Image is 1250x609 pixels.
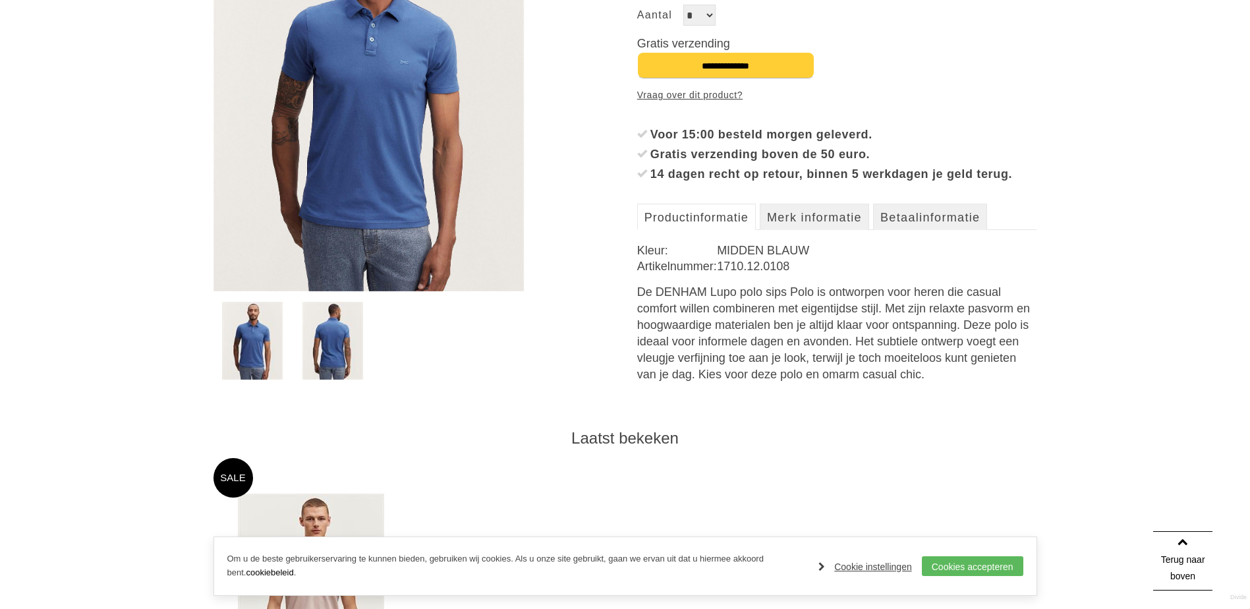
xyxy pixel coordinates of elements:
a: Cookies accepteren [922,556,1023,576]
div: De DENHAM Lupo polo sips Polo is ontworpen voor heren die casual comfort willen combineren met ei... [637,284,1037,383]
a: Merk informatie [760,204,869,230]
a: Productinformatie [637,204,756,230]
p: Om u de beste gebruikerservaring te kunnen bieden, gebruiken wij cookies. Als u onze site gebruik... [227,552,806,580]
dd: 1710.12.0108 [717,258,1037,274]
li: 14 dagen recht op retour, binnen 5 werkdagen je geld terug. [637,164,1037,184]
span: Gratis verzending [637,37,730,50]
img: denham-lupo-polo-sips-polo-s [222,302,283,380]
a: Betaalinformatie [873,204,987,230]
img: denham-lupo-polo-sips-polo-s [302,302,363,380]
a: cookiebeleid [246,567,293,577]
label: Aantal [637,5,683,26]
dt: Kleur: [637,243,717,258]
dt: Artikelnummer: [637,258,717,274]
a: Divide [1230,589,1247,606]
div: Laatst bekeken [213,428,1037,448]
div: Voor 15:00 besteld morgen geleverd. [650,125,1037,144]
dd: MIDDEN BLAUW [717,243,1037,258]
a: Cookie instellingen [818,557,912,577]
a: Vraag over dit product? [637,85,743,105]
div: Gratis verzending boven de 50 euro. [650,144,1037,164]
a: Terug naar boven [1153,531,1212,591]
